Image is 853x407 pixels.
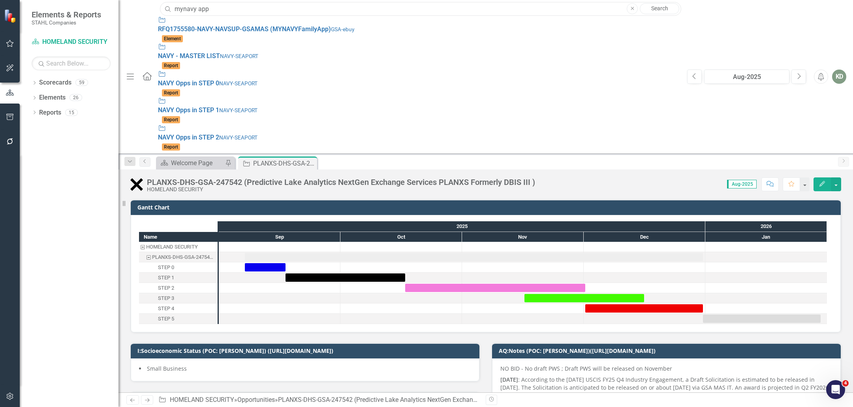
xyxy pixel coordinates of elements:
[286,273,405,282] div: Task: Start date: 2025-09-17 End date: 2025-10-17
[70,94,82,101] div: 26
[158,97,679,124] a: NAVY Opps in STEP 1NAVY-SEAPORTReport
[500,376,518,383] strong: [DATE]
[75,79,88,86] div: 59
[158,303,174,314] div: STEP 4
[842,380,849,386] span: 4
[139,242,218,252] div: Task: HOMELAND SECURITY Start date: 2025-09-07 End date: 2025-09-08
[219,134,257,141] small: NAVY-SEAPORT
[499,348,837,354] h3: AQ:Notes (POC: [PERSON_NAME])([URL][DOMAIN_NAME])
[39,108,61,117] a: Reports
[171,158,223,168] div: Welcome Page
[162,89,180,96] span: Report
[158,396,480,405] div: » »
[727,180,757,188] span: Aug-2025
[500,374,832,401] p: : According to the [DATE] USCIS FY25 Q4 Industry Engagement, a Draft Solicitation is estimated to...
[139,303,218,314] div: Task: Start date: 2025-12-01 End date: 2025-12-31
[245,253,703,261] div: Task: Start date: 2025-09-07 End date: 2025-12-31
[707,72,787,82] div: Aug-2025
[30,47,71,52] div: Domain Overview
[139,262,218,273] div: Task: Start date: 2025-09-07 End date: 2025-09-17
[139,252,218,262] div: PLANXS-DHS-GSA-247542 (Predictive Lake Analytics NextGen Exchange Services PLANXS Formerly DBIS I...
[272,25,298,33] strong: MYNAVY
[147,187,535,192] div: HOMELAND SECURITY
[147,365,187,372] span: Small Business
[152,252,215,262] div: PLANXS-DHS-GSA-247542 (Predictive Lake Analytics NextGen Exchange Services PLANXS Formerly DBIS I...
[4,9,18,23] img: ClearPoint Strategy
[158,52,220,60] span: NAVY - MASTER LIST
[219,107,257,113] small: NAVY-SEAPORT
[705,221,827,232] div: 2026
[139,252,218,262] div: Task: Start date: 2025-09-07 End date: 2025-12-31
[237,396,275,403] a: Opportunities
[162,116,180,123] span: Report
[65,109,78,116] div: 15
[162,143,180,151] span: Report
[130,178,143,191] img: No Bid
[137,348,475,354] h3: I:Socioeconomic Status (POC: [PERSON_NAME]) ([URL][DOMAIN_NAME])
[139,242,218,252] div: HOMELAND SECURITY
[137,204,837,210] h3: Gantt Chart
[162,35,183,42] span: Element
[158,106,219,114] span: NAVY Opps in STEP 1
[158,262,174,273] div: STEP 0
[158,134,219,141] span: NAVY Opps in STEP 2
[585,304,703,313] div: Task: Start date: 2025-12-01 End date: 2025-12-31
[139,232,218,242] div: Name
[219,221,705,232] div: 2025
[79,46,85,52] img: tab_keywords_by_traffic_grey.svg
[22,13,39,19] div: v 4.0.25
[158,79,219,87] span: NAVY Opps in STEP 0
[32,57,111,70] input: Search Below...
[21,46,28,52] img: tab_domain_overview_orange.svg
[32,19,101,26] small: STAHL Companies
[219,80,257,87] small: NAVY-SEAPORT
[139,283,218,293] div: Task: Start date: 2025-10-17 End date: 2025-12-01
[584,232,705,242] div: Dec
[253,158,315,168] div: PLANXS-DHS-GSA-247542 (Predictive Lake Analytics NextGen Exchange Services PLANXS Formerly DBIS I...
[139,262,218,273] div: STEP 0
[500,365,832,374] p: NO BID - No draft PWS ; Draft PWS will be released on November
[139,273,218,283] div: STEP 1
[147,178,535,187] div: PLANXS-DHS-GSA-247542 (Predictive Lake Analytics NextGen Exchange Services PLANXS Formerly DBIS I...
[524,294,644,302] div: Task: Start date: 2025-11-16 End date: 2025-12-16
[158,283,174,293] div: STEP 2
[462,232,584,242] div: Nov
[832,70,846,84] button: KD
[278,396,582,403] div: PLANXS-DHS-GSA-247542 (Predictive Lake Analytics NextGen Exchange Services PLANXS Formerly DBIS I...
[158,273,174,283] div: STEP 1
[139,314,218,324] div: STEP 5
[39,93,66,102] a: Elements
[220,53,258,59] small: NAVY-SEAPORT
[331,26,354,32] small: GSA-ebuy
[158,25,331,33] span: RFQ1755580-NAVY-NAVSUP-GSAMAS ( Family )
[705,232,827,242] div: Jan
[39,78,71,87] a: Scorecards
[13,13,19,19] img: logo_orange.svg
[13,21,19,27] img: website_grey.svg
[139,293,218,303] div: Task: Start date: 2025-11-16 End date: 2025-12-16
[158,124,679,151] a: NAVY Opps in STEP 2NAVY-SEAPORTReport
[158,70,679,97] a: NAVY Opps in STEP 0NAVY-SEAPORTReport
[317,25,329,33] strong: App
[160,2,681,16] input: Search ClearPoint...
[158,43,679,70] a: NAVY - MASTER LISTNAVY-SEAPORTReport
[139,283,218,293] div: STEP 2
[219,232,340,242] div: Sep
[703,315,821,323] div: Task: Start date: 2025-12-31 End date: 2026-01-30
[139,303,218,314] div: STEP 4
[158,314,174,324] div: STEP 5
[640,3,679,14] a: Search
[158,158,223,168] a: Welcome Page
[158,293,174,303] div: STEP 3
[32,10,101,19] span: Elements & Reports
[139,273,218,283] div: Task: Start date: 2025-09-17 End date: 2025-10-17
[87,47,133,52] div: Keywords by Traffic
[704,70,789,84] button: Aug-2025
[146,242,198,252] div: HOMELAND SECURITY
[170,396,234,403] a: HOMELAND SECURITY
[158,16,679,43] a: RFQ1755580-NAVY-NAVSUP-GSAMAS (MYNAVYFamilyApp)GSA-ebuyElement
[826,380,845,399] iframe: Intercom live chat
[162,62,180,69] span: Report
[245,263,286,271] div: Task: Start date: 2025-09-07 End date: 2025-09-17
